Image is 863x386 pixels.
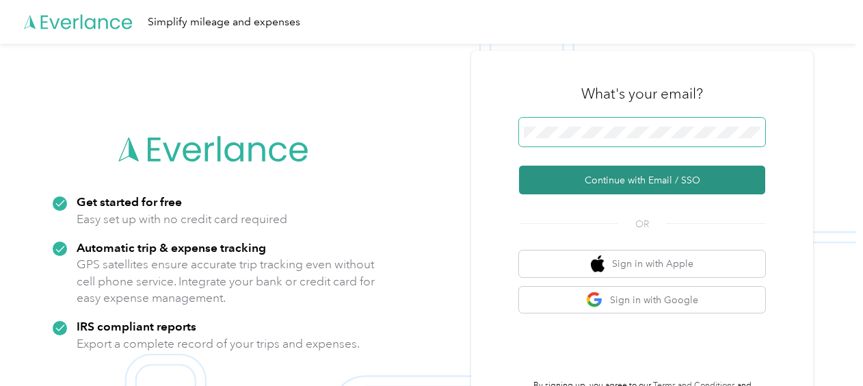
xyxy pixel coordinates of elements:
img: google logo [586,292,603,309]
button: apple logoSign in with Apple [519,250,765,277]
span: OR [618,217,666,231]
p: GPS satellites ensure accurate trip tracking even without cell phone service. Integrate your bank... [77,256,375,307]
strong: Automatic trip & expense tracking [77,240,266,255]
strong: IRS compliant reports [77,319,196,333]
img: apple logo [591,255,605,272]
strong: Get started for free [77,194,182,209]
h3: What's your email? [581,84,703,103]
button: google logoSign in with Google [519,287,765,313]
p: Easy set up with no credit card required [77,211,287,228]
div: Simplify mileage and expenses [148,14,300,31]
p: Export a complete record of your trips and expenses. [77,335,360,352]
button: Continue with Email / SSO [519,166,765,194]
